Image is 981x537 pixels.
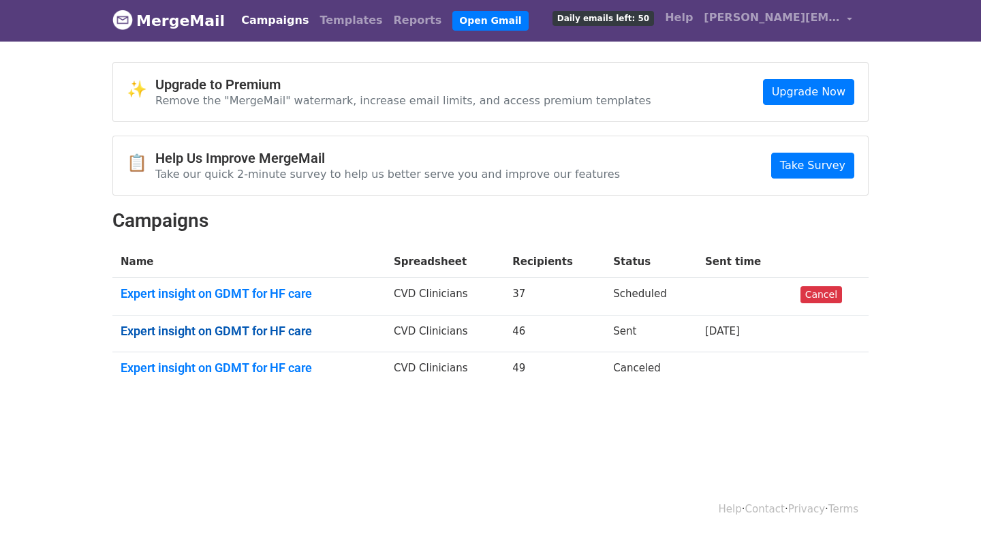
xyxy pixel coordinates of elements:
[388,7,448,34] a: Reports
[719,503,742,515] a: Help
[121,360,377,375] a: Expert insight on GDMT for HF care
[386,352,504,389] td: CVD Clinicians
[763,79,854,105] a: Upgrade Now
[504,315,605,352] td: 46
[121,286,377,301] a: Expert insight on GDMT for HF care
[155,150,620,166] h4: Help Us Improve MergeMail
[605,246,697,278] th: Status
[452,11,528,31] a: Open Gmail
[698,4,858,36] a: [PERSON_NAME][EMAIL_ADDRESS][PERSON_NAME][DOMAIN_NAME]
[386,246,504,278] th: Spreadsheet
[771,153,854,179] a: Take Survey
[828,503,858,515] a: Terms
[552,11,654,26] span: Daily emails left: 50
[112,246,386,278] th: Name
[504,278,605,316] td: 37
[504,352,605,389] td: 49
[112,6,225,35] a: MergeMail
[121,324,377,339] a: Expert insight on GDMT for HF care
[314,7,388,34] a: Templates
[705,325,740,337] a: [DATE]
[605,278,697,316] td: Scheduled
[155,167,620,181] p: Take our quick 2-minute survey to help us better serve you and improve our features
[800,286,842,303] a: Cancel
[745,503,785,515] a: Contact
[386,315,504,352] td: CVD Clinicians
[605,352,697,389] td: Canceled
[127,153,155,173] span: 📋
[788,503,825,515] a: Privacy
[112,209,869,232] h2: Campaigns
[386,278,504,316] td: CVD Clinicians
[236,7,314,34] a: Campaigns
[913,472,981,537] iframe: Chat Widget
[155,76,651,93] h4: Upgrade to Premium
[659,4,698,31] a: Help
[504,246,605,278] th: Recipients
[605,315,697,352] td: Sent
[127,80,155,99] span: ✨
[112,10,133,30] img: MergeMail logo
[704,10,840,26] span: [PERSON_NAME][EMAIL_ADDRESS][PERSON_NAME][DOMAIN_NAME]
[697,246,792,278] th: Sent time
[155,93,651,108] p: Remove the "MergeMail" watermark, increase email limits, and access premium templates
[547,4,659,31] a: Daily emails left: 50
